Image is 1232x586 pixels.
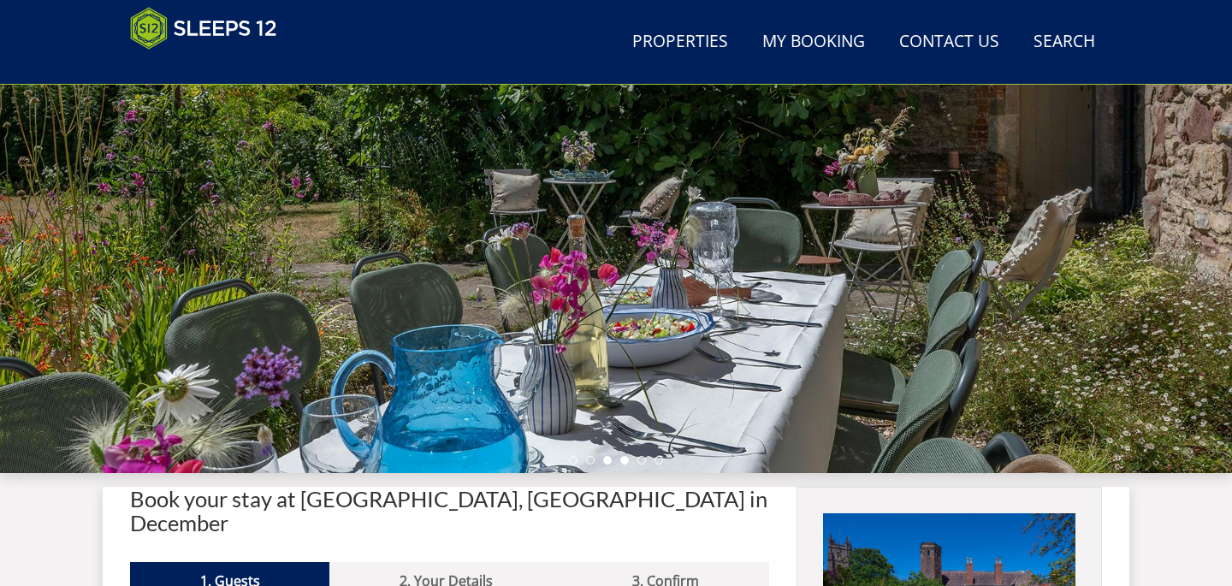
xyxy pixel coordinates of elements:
img: Sleeps 12 [130,7,277,50]
h2: Book your stay at [GEOGRAPHIC_DATA], [GEOGRAPHIC_DATA] in December [130,487,769,535]
iframe: Customer reviews powered by Trustpilot [121,60,301,74]
a: Properties [625,23,735,62]
a: My Booking [755,23,872,62]
a: Contact Us [892,23,1006,62]
a: Search [1027,23,1102,62]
